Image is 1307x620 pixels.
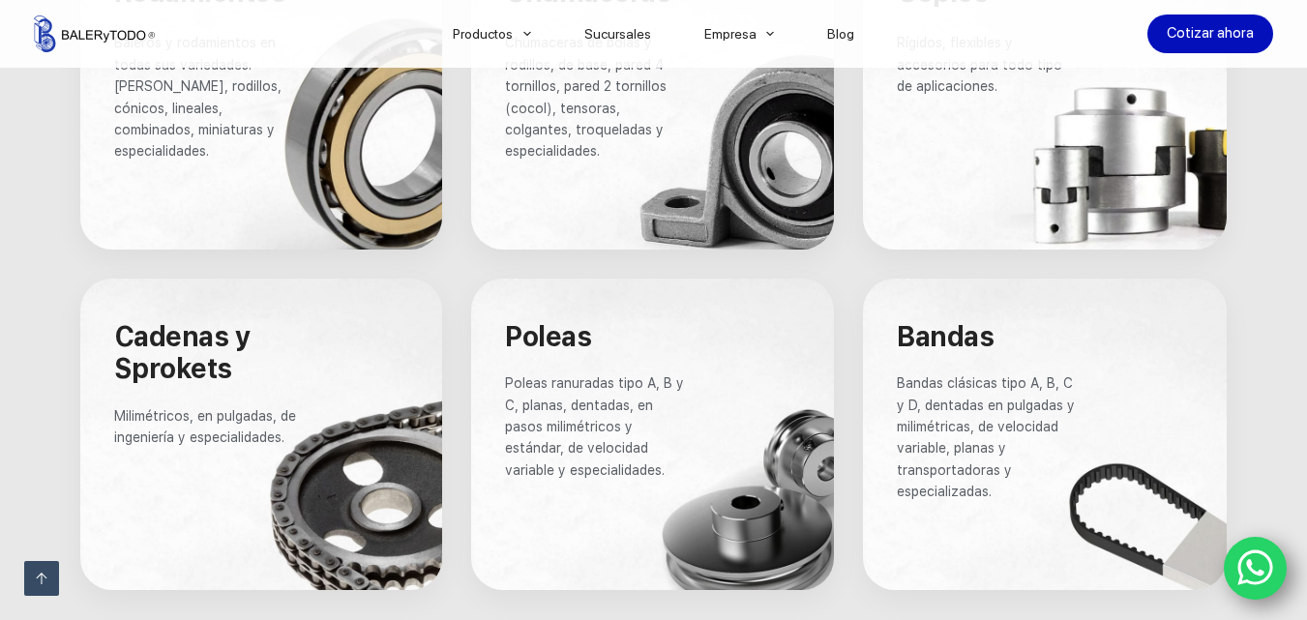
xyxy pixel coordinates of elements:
span: Poleas ranuradas tipo A, B y C, planas, dentadas, en pasos milimétricos y estándar, de velocidad ... [505,375,688,478]
span: Bandas clásicas tipo A, B, C y D, dentadas en pulgadas y milimétricas, de velocidad variable, pla... [897,375,1079,499]
span: Milimétricos, en pulgadas, de ingeniería y especialidades. [114,408,300,445]
a: Ir arriba [24,561,59,596]
span: Poleas [505,320,591,353]
span: Bandas [897,320,994,353]
img: Balerytodo [34,15,155,52]
span: Cadenas y Sprokets [114,320,257,386]
a: Cotizar ahora [1147,15,1273,53]
a: WhatsApp [1224,537,1288,601]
